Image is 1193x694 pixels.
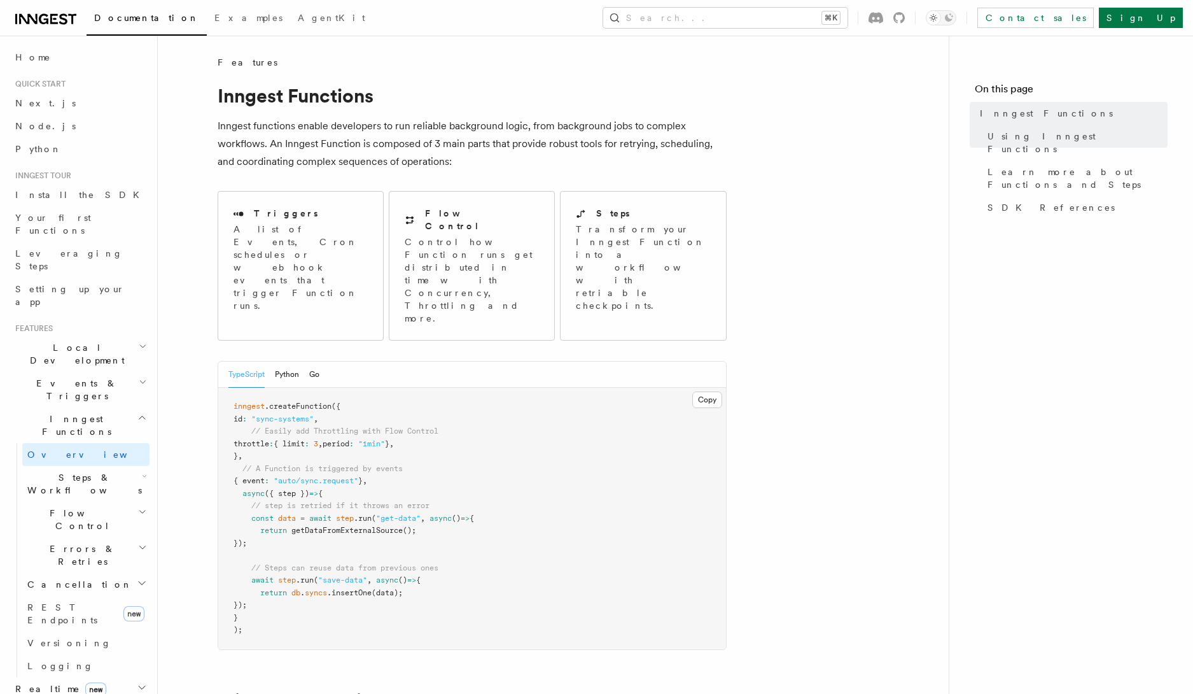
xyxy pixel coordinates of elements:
span: => [309,489,318,498]
a: Contact sales [977,8,1094,28]
span: period [323,439,349,448]
a: Examples [207,4,290,34]
span: Events & Triggers [10,377,139,402]
span: , [238,451,242,460]
button: Python [275,362,299,388]
kbd: ⌘K [822,11,840,24]
button: Local Development [10,336,150,372]
a: StepsTransform your Inngest Function into a workflow with retriable checkpoints. [560,191,726,341]
h4: On this page [975,81,1168,102]
a: Next.js [10,92,150,115]
span: : [305,439,309,448]
p: Inngest functions enable developers to run reliable background logic, from background jobs to com... [218,117,727,171]
span: "auto/sync.request" [274,476,358,485]
span: Local Development [10,341,139,367]
span: "sync-systems" [251,414,314,423]
span: Flow Control [22,507,138,532]
span: Install the SDK [15,190,147,200]
span: Inngest tour [10,171,71,181]
button: Cancellation [22,573,150,596]
button: Errors & Retries [22,537,150,573]
span: : [269,439,274,448]
span: ); [234,625,242,634]
div: Inngest Functions [10,443,150,677]
span: Leveraging Steps [15,248,123,271]
span: 3 [314,439,318,448]
p: A list of Events, Cron schedules or webhook events that trigger Function runs. [234,223,368,312]
span: return [260,526,287,535]
a: Overview [22,443,150,466]
span: Inngest Functions [980,107,1113,120]
h1: Inngest Functions [218,84,727,107]
span: Overview [27,450,158,460]
button: Events & Triggers [10,372,150,407]
span: id [234,414,242,423]
span: , [314,414,318,423]
span: Features [10,323,53,334]
button: Copy [692,392,722,408]
span: ( [372,514,376,523]
span: { [470,514,474,523]
h2: Steps [596,207,630,220]
a: Setting up your app [10,278,150,313]
span: async [376,576,398,584]
span: Versioning [27,638,111,648]
span: throttle [234,439,269,448]
span: Learn more about Functions and Steps [987,166,1168,191]
span: // Easily add Throttling with Flow Control [251,427,438,436]
span: ({ [331,402,340,411]
span: // A Function is triggered by events [242,464,403,473]
a: Install the SDK [10,183,150,206]
span: await [251,576,274,584]
span: async [429,514,452,523]
span: , [363,476,367,485]
a: Documentation [87,4,207,36]
span: = [300,514,305,523]
span: } [385,439,389,448]
span: Steps & Workflows [22,471,142,497]
span: "save-data" [318,576,367,584]
span: => [407,576,416,584]
span: // Steps can reuse data from previous ones [251,563,438,572]
span: , [367,576,372,584]
span: { [318,489,323,498]
span: Your first Functions [15,213,91,236]
span: step [336,514,354,523]
button: Steps & Workflows [22,466,150,502]
span: return [260,588,287,597]
span: { [416,576,421,584]
p: Transform your Inngest Function into a workflow with retriable checkpoints. [576,223,712,312]
span: (data); [372,588,403,597]
a: TriggersA list of Events, Cron schedules or webhook events that trigger Function runs. [218,191,384,341]
button: Flow Control [22,502,150,537]
a: Inngest Functions [975,102,1168,125]
a: Python [10,138,150,160]
span: await [309,514,331,523]
span: getDataFromExternalSource [291,526,403,535]
span: } [358,476,363,485]
span: } [234,451,238,460]
span: (); [403,526,416,535]
a: Sign Up [1099,8,1183,28]
a: Versioning [22,632,150,655]
span: , [421,514,425,523]
span: "get-data" [376,514,421,523]
a: Your first Functions [10,206,150,242]
span: , [389,439,394,448]
a: REST Endpointsnew [22,596,150,632]
button: Toggle dark mode [926,10,956,25]
span: async [242,489,265,498]
span: : [349,439,354,448]
span: Setting up your app [15,284,125,307]
span: ( [314,576,318,584]
button: Search...⌘K [603,8,848,28]
span: .insertOne [327,588,372,597]
span: Cancellation [22,578,132,591]
span: AgentKit [298,13,365,23]
span: REST Endpoints [27,602,97,625]
span: () [398,576,407,584]
button: Inngest Functions [10,407,150,443]
span: Examples [214,13,283,23]
span: ({ step }) [265,489,309,498]
span: () [452,514,461,523]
